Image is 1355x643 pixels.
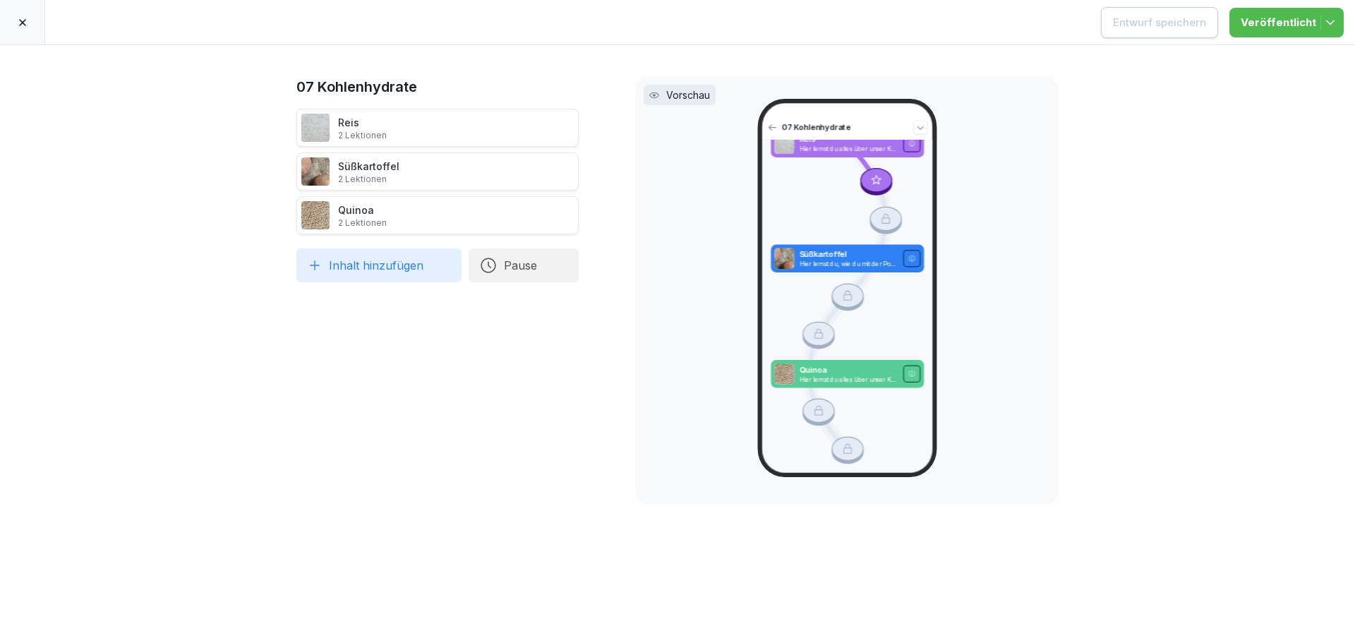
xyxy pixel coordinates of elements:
h1: 07 Kohlenhydrate [296,76,579,97]
div: Veröffentlicht [1241,15,1332,30]
img: jy1k08o16o0zrs1fxtuihstn.png [301,157,330,186]
p: Hier lernst du alles über unser Kohlyenhydrat [PERSON_NAME]. [799,145,898,153]
div: Süßkartoffel2 Lektionen [296,152,579,191]
div: Entwurf speichern [1113,15,1206,30]
button: Entwurf speichern [1101,7,1218,38]
div: Quinoa [338,203,387,229]
img: jy1k08o16o0zrs1fxtuihstn.png [773,248,793,270]
button: Pause [469,248,579,282]
img: lhxvicu37hcyuvzuxyhjh9k3.png [773,363,793,385]
p: Süßkartoffel [799,249,898,260]
button: Veröffentlicht [1229,8,1344,37]
p: Vorschau [666,88,710,102]
div: Reis2 Lektionen [296,109,579,147]
img: lhxvicu37hcyuvzuxyhjh9k3.png [301,201,330,229]
p: Hier lernst du, wie du mit der Power-Knolle umgehst und daraus eine leckere Zutat für unsere Bowl... [799,260,898,268]
p: Quinoa [799,364,898,375]
img: zb3akhgy9tog1nkxkd6tp6xc.png [301,114,330,142]
div: Reis [338,115,387,141]
p: 2 Lektionen [338,130,387,141]
p: 07 Kohlenhydrate [781,122,908,133]
p: 2 Lektionen [338,174,399,185]
img: zb3akhgy9tog1nkxkd6tp6xc.png [773,133,793,155]
p: Reis [799,134,898,145]
p: 2 Lektionen [338,217,387,229]
p: Hier lernst du alles über unser Kohlyenhydrat Quinoa. [799,375,898,383]
button: Inhalt hinzufügen [296,248,462,282]
div: Süßkartoffel [338,159,399,185]
div: Quinoa2 Lektionen [296,196,579,234]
